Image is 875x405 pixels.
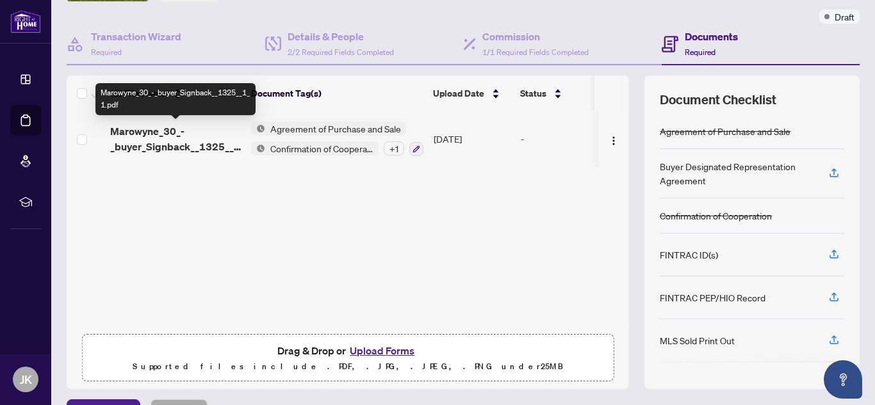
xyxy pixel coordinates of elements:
[521,132,619,146] div: -
[265,141,379,155] span: Confirmation of Cooperation
[346,342,418,359] button: Upload Forms
[265,122,406,136] span: Agreement of Purchase and Sale
[824,360,862,399] button: Open asap
[685,29,738,44] h4: Documents
[288,29,394,44] h4: Details & People
[482,29,589,44] h4: Commission
[660,290,765,305] div: FINTRAC PEP/HIO Record
[429,111,516,166] td: [DATE]
[428,75,515,111] th: Upload Date
[685,47,716,57] span: Required
[433,86,484,100] span: Upload Date
[482,47,589,57] span: 1/1 Required Fields Completed
[277,342,418,359] span: Drag & Drop or
[609,136,619,146] img: Logo
[660,248,718,262] div: FINTRAC ID(s)
[251,122,423,156] button: Status IconAgreement of Purchase and SaleStatus IconConfirmation of Cooperation+1
[91,47,122,57] span: Required
[660,333,735,347] div: MLS Sold Print Out
[288,47,394,57] span: 2/2 Required Fields Completed
[10,10,41,33] img: logo
[660,91,776,109] span: Document Checklist
[95,83,256,115] div: Marowyne_30_-_buyer_Signback__1325__1_ 1.pdf
[20,370,32,388] span: JK
[91,29,181,44] h4: Transaction Wizard
[384,141,404,155] div: + 1
[251,122,265,136] img: Status Icon
[520,86,546,100] span: Status
[660,159,814,187] div: Buyer Designated Representation Agreement
[660,209,772,223] div: Confirmation of Cooperation
[660,124,790,138] div: Agreement of Purchase and Sale
[603,129,624,149] button: Logo
[515,75,624,111] th: Status
[246,75,428,111] th: Document Tag(s)
[110,123,241,154] span: Marowyne_30_-_buyer_Signback__1325__1_ 1.pdf
[83,335,613,382] span: Drag & Drop orUpload FormsSupported files include .PDF, .JPG, .JPEG, .PNG under25MB
[105,75,246,111] th: (1) File Name
[90,359,605,374] p: Supported files include .PDF, .JPG, .JPEG, .PNG under 25 MB
[251,141,265,155] img: Status Icon
[835,10,855,24] span: Draft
